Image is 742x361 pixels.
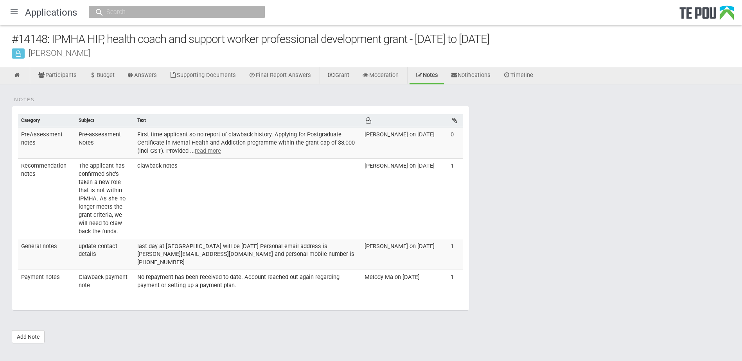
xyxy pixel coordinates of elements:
[134,270,361,293] td: No repayment has been received to date. Account reached out again regarding payment or setting up...
[12,49,742,57] div: [PERSON_NAME]
[447,127,463,159] td: 0
[322,67,355,84] a: Grant
[32,67,83,84] a: Participants
[447,270,463,293] td: 1
[361,158,447,239] td: [PERSON_NAME] on [DATE]
[18,114,75,127] th: Category
[75,239,134,270] td: update contact details
[163,67,242,84] a: Supporting Documents
[134,114,361,127] th: Text
[12,31,742,48] div: #14148: IPMHA HIP, health coach and support worker professional development grant - [DATE] to [DATE]
[447,158,463,239] td: 1
[497,67,539,84] a: Timeline
[75,127,134,159] td: Pre-assessment Notes
[361,239,447,270] td: [PERSON_NAME] on [DATE]
[18,158,75,239] td: Recommendation notes
[134,127,361,159] td: First time applicant so no report of clawback history. Applying for Postgraduate Certificate in M...
[361,127,447,159] td: [PERSON_NAME] on [DATE]
[12,330,45,343] a: Add Note
[195,147,221,154] u: read more
[75,158,134,239] td: The applicant has confirmed she’s taken a new role that is not within IPMHA. As she no longer mee...
[121,67,163,84] a: Answers
[75,270,134,293] td: Clawback payment note
[18,270,75,293] td: Payment notes
[134,158,361,239] td: clawback notes
[243,67,317,84] a: Final Report Answers
[447,239,463,270] td: 1
[83,67,120,84] a: Budget
[356,67,404,84] a: Moderation
[361,270,447,293] td: Melody Ma on [DATE]
[18,127,75,159] td: PreAssessment notes
[75,114,134,127] th: Subject
[18,239,75,270] td: General notes
[410,67,444,84] a: Notes
[445,67,497,84] a: Notifications
[134,239,361,270] td: last day at [GEOGRAPHIC_DATA] will be [DATE] Personal email address is [PERSON_NAME][EMAIL_ADDRES...
[14,96,34,103] span: Notes
[104,8,242,16] input: Search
